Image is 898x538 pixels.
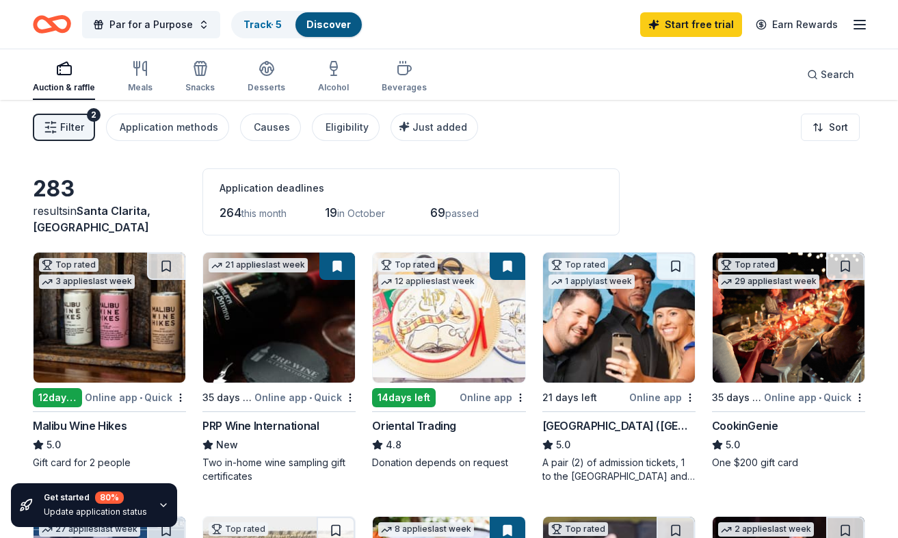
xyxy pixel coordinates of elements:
[33,204,150,234] span: in
[629,389,696,406] div: Online app
[556,437,570,453] span: 5.0
[33,418,127,434] div: Malibu Wine Hikes
[203,253,355,383] img: Image for PRP Wine International
[185,82,215,93] div: Snacks
[412,121,467,133] span: Just added
[33,175,186,203] div: 283
[718,274,819,289] div: 29 applies last week
[372,418,456,434] div: Oriental Trading
[82,11,220,38] button: Par for a Purpose
[241,207,287,219] span: this month
[231,11,363,38] button: Track· 5Discover
[542,252,696,483] a: Image for Hollywood Wax Museum (Hollywood)Top rated1 applylast week21 days leftOnline app[GEOGRAP...
[202,389,252,406] div: 35 days left
[33,8,71,40] a: Home
[39,274,135,289] div: 3 applies last week
[202,252,356,483] a: Image for PRP Wine International21 applieslast week35 days leftOnline app•QuickPRP Wine Internati...
[254,119,290,136] div: Causes
[337,207,385,219] span: in October
[202,418,319,434] div: PRP Wine International
[318,55,349,100] button: Alcohol
[33,388,82,407] div: 12 days left
[240,114,301,141] button: Causes
[33,82,95,93] div: Auction & raffle
[33,252,186,470] a: Image for Malibu Wine HikesTop rated3 applieslast week12days leftOnline app•QuickMalibu Wine Hike...
[801,114,860,141] button: Sort
[309,392,312,403] span: •
[372,388,436,407] div: 14 days left
[430,205,445,220] span: 69
[718,258,778,272] div: Top rated
[87,108,101,122] div: 2
[382,55,427,100] button: Beverages
[378,274,477,289] div: 12 applies last week
[712,389,761,406] div: 35 days left
[33,204,150,234] span: Santa Clarita, [GEOGRAPHIC_DATA]
[33,55,95,100] button: Auction & raffle
[216,437,238,453] span: New
[306,18,351,30] a: Discover
[185,55,215,100] button: Snacks
[764,389,865,406] div: Online app Quick
[34,253,185,383] img: Image for Malibu Wine Hikes
[33,114,95,141] button: Filter2
[726,437,740,453] span: 5.0
[254,389,356,406] div: Online app Quick
[109,16,193,33] span: Par for a Purpose
[140,392,142,403] span: •
[47,437,61,453] span: 5.0
[85,389,186,406] div: Online app Quick
[373,253,525,383] img: Image for Oriental Trading
[821,66,854,83] span: Search
[243,18,282,30] a: Track· 5
[460,389,526,406] div: Online app
[248,55,285,100] button: Desserts
[543,253,695,383] img: Image for Hollywood Wax Museum (Hollywood)
[60,119,84,136] span: Filter
[209,522,268,536] div: Top rated
[95,491,124,504] div: 80 %
[44,491,147,504] div: Get started
[202,456,356,483] div: Two in-home wine sampling gift certificates
[128,55,153,100] button: Meals
[445,207,479,219] span: passed
[713,253,864,383] img: Image for CookinGenie
[640,12,742,37] a: Start free trial
[542,456,696,483] div: A pair (2) of admission tickets, 1 to the [GEOGRAPHIC_DATA] and 1 to the [GEOGRAPHIC_DATA]
[382,82,427,93] div: Beverages
[33,203,186,235] div: results
[819,392,821,403] span: •
[248,82,285,93] div: Desserts
[378,522,474,537] div: 8 applies last week
[326,119,369,136] div: Eligibility
[128,82,153,93] div: Meals
[312,114,380,141] button: Eligibility
[712,252,865,470] a: Image for CookinGenieTop rated29 applieslast week35 days leftOnline app•QuickCookinGenie5.0One $2...
[106,114,229,141] button: Application methods
[829,119,848,136] span: Sort
[325,205,337,220] span: 19
[209,258,308,272] div: 21 applies last week
[748,12,846,37] a: Earn Rewards
[220,205,241,220] span: 264
[712,456,865,470] div: One $200 gift card
[386,437,401,453] span: 4.8
[318,82,349,93] div: Alcohol
[542,418,696,434] div: [GEOGRAPHIC_DATA] ([GEOGRAPHIC_DATA])
[542,389,597,406] div: 21 days left
[120,119,218,136] div: Application methods
[712,418,778,434] div: CookinGenie
[33,456,186,470] div: Gift card for 2 people
[549,522,608,536] div: Top rated
[220,180,603,196] div: Application deadlines
[549,274,635,289] div: 1 apply last week
[549,258,608,272] div: Top rated
[372,456,525,470] div: Donation depends on request
[796,61,865,88] button: Search
[39,258,98,272] div: Top rated
[44,507,147,517] div: Update application status
[378,258,438,272] div: Top rated
[372,252,525,470] a: Image for Oriental TradingTop rated12 applieslast week14days leftOnline appOriental Trading4.8Don...
[391,114,478,141] button: Just added
[718,522,814,537] div: 2 applies last week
